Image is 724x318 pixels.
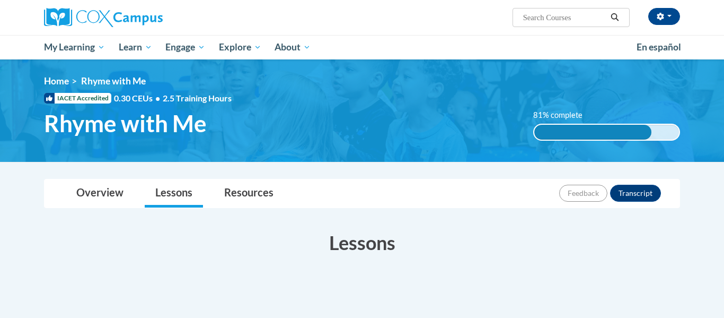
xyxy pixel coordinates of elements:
a: Engage [158,35,212,59]
span: Engage [165,41,205,54]
span: IACET Accredited [44,93,111,104]
span: About [275,41,311,54]
a: Cox Campus [44,8,245,27]
label: 81% complete [533,109,594,121]
span: Rhyme with Me [44,109,207,137]
div: Main menu [28,35,696,59]
a: Home [44,75,69,87]
a: Lessons [145,179,203,208]
button: Feedback [559,185,607,202]
span: Learn [119,41,152,54]
a: En español [630,36,688,58]
span: Rhyme with Me [81,75,146,87]
span: 0.30 CEUs [114,92,163,104]
div: 81% complete [534,125,652,140]
a: Overview [66,179,134,208]
button: Search [607,11,623,24]
a: Learn [112,35,159,59]
a: Resources [214,179,284,208]
button: Account Settings [648,8,680,25]
span: • [155,93,160,103]
span: 2.5 Training Hours [163,93,232,103]
span: En español [637,41,681,53]
button: Transcript [610,185,661,202]
input: Search Courses [522,11,607,24]
h3: Lessons [44,229,680,256]
a: Explore [212,35,268,59]
a: My Learning [37,35,112,59]
span: My Learning [44,41,105,54]
span: Explore [219,41,261,54]
img: Cox Campus [44,8,163,27]
a: About [268,35,318,59]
